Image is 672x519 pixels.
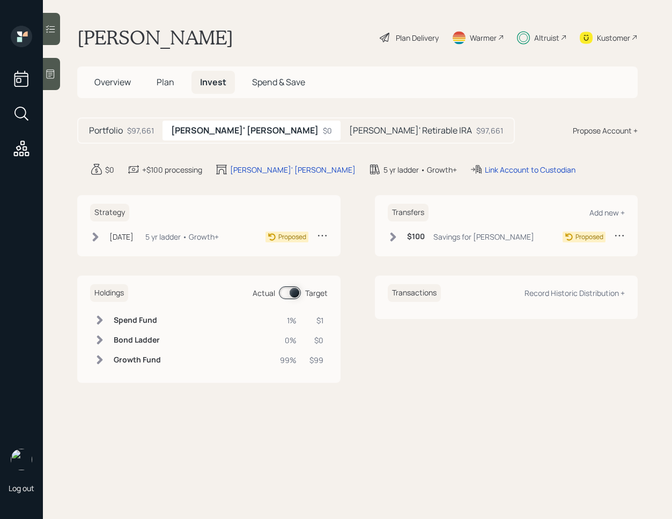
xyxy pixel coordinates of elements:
div: 99% [280,354,297,366]
div: Actual [253,287,275,299]
h5: Portfolio [89,125,123,136]
div: Link Account to Custodian [485,164,575,175]
div: Log out [9,483,34,493]
h6: Holdings [90,284,128,302]
div: Proposed [278,232,306,242]
span: Invest [200,76,226,88]
h6: Spend Fund [114,316,161,325]
h6: Strategy [90,204,129,221]
h5: [PERSON_NAME]' Retirable IRA [349,125,472,136]
div: Savings for [PERSON_NAME] [433,231,534,242]
div: $97,661 [476,125,503,136]
div: Target [305,287,328,299]
div: $0 [323,125,332,136]
div: $97,661 [127,125,154,136]
span: Spend & Save [252,76,305,88]
div: $1 [309,315,323,326]
div: +$100 processing [142,164,202,175]
span: Plan [157,76,174,88]
div: $99 [309,354,323,366]
div: Proposed [575,232,603,242]
h6: Transactions [388,284,441,302]
div: $0 [309,335,323,346]
h6: Bond Ladder [114,336,161,345]
div: 0% [280,335,297,346]
div: 1% [280,315,297,326]
div: Propose Account + [573,125,638,136]
div: Add new + [589,207,625,218]
div: Plan Delivery [396,32,439,43]
div: 5 yr ladder • Growth+ [145,231,219,242]
div: Record Historic Distribution + [525,288,625,298]
img: retirable_logo.png [11,449,32,470]
div: [PERSON_NAME]' [PERSON_NAME] [230,164,356,175]
div: Kustomer [597,32,630,43]
h5: [PERSON_NAME]' [PERSON_NAME] [171,125,319,136]
div: Altruist [534,32,559,43]
div: $0 [105,164,114,175]
h6: $100 [407,232,425,241]
h1: [PERSON_NAME] [77,26,233,49]
div: Warmer [470,32,497,43]
div: 5 yr ladder • Growth+ [383,164,457,175]
div: [DATE] [109,231,134,242]
span: Overview [94,76,131,88]
h6: Transfers [388,204,429,221]
h6: Growth Fund [114,355,161,365]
